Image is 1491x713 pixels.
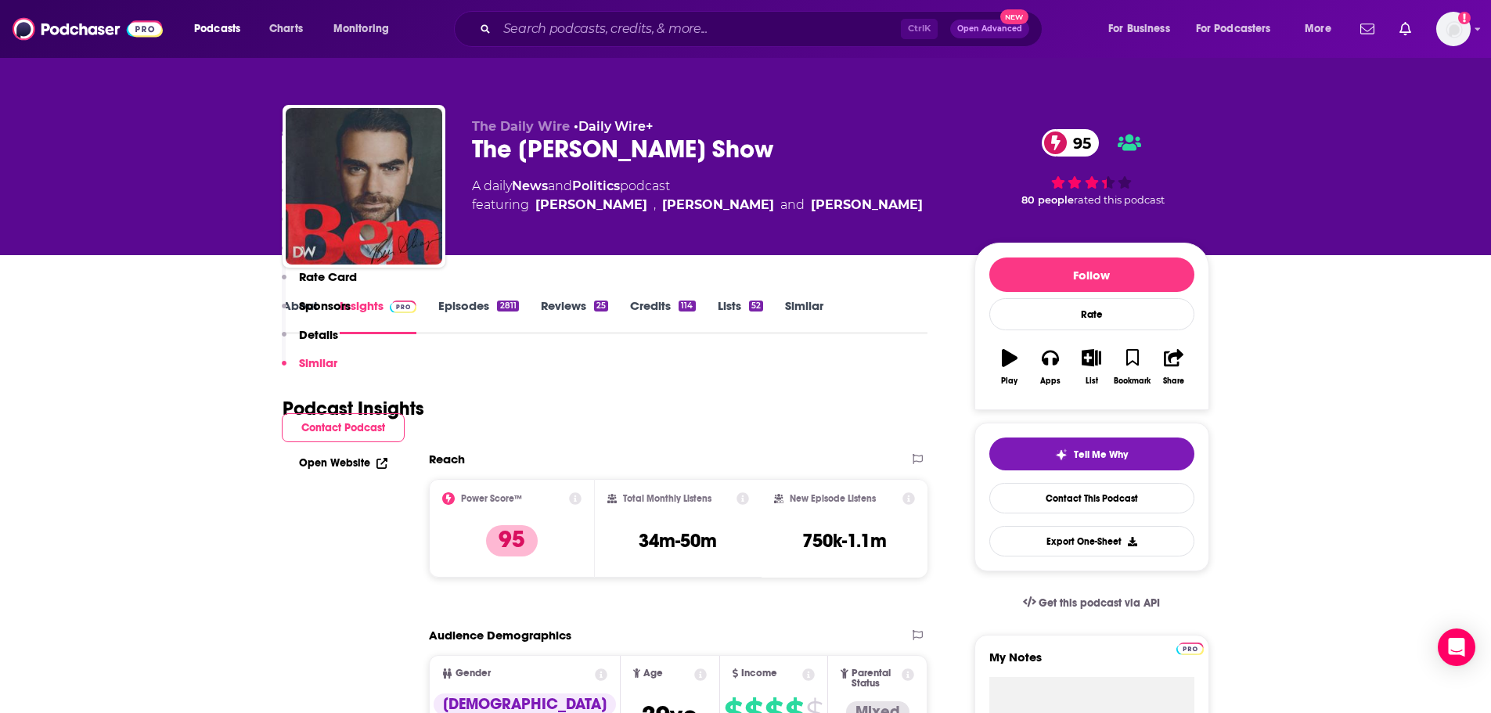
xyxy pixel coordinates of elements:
[429,452,465,466] h2: Reach
[486,525,538,556] p: 95
[1438,628,1475,666] div: Open Intercom Messenger
[957,25,1022,33] span: Open Advanced
[13,14,163,44] img: Podchaser - Follow, Share and Rate Podcasts
[989,438,1194,470] button: tell me why sparkleTell Me Why
[1163,376,1184,386] div: Share
[1114,376,1151,386] div: Bookmark
[1436,12,1471,46] img: User Profile
[578,119,653,134] a: Daily Wire+
[1010,584,1173,622] a: Get this podcast via API
[1000,9,1028,24] span: New
[472,119,570,134] span: The Daily Wire
[950,20,1029,38] button: Open AdvancedNew
[1001,376,1017,386] div: Play
[438,298,518,334] a: Episodes2811
[183,16,261,41] button: open menu
[548,178,572,193] span: and
[1436,12,1471,46] button: Show profile menu
[1074,448,1128,461] span: Tell Me Why
[472,196,923,214] span: featuring
[299,355,337,370] p: Similar
[741,668,777,679] span: Income
[1153,339,1194,395] button: Share
[1021,194,1074,206] span: 80 people
[780,196,805,214] span: and
[974,119,1209,216] div: 95 80 peoplerated this podcast
[749,301,763,311] div: 52
[1436,12,1471,46] span: Logged in as hannah.bishop
[1176,640,1204,655] a: Pro website
[472,177,923,214] div: A daily podcast
[643,668,663,679] span: Age
[1393,16,1417,42] a: Show notifications dropdown
[1042,129,1099,157] a: 95
[535,196,647,214] a: Ben Shapiro
[282,327,338,356] button: Details
[1086,376,1098,386] div: List
[269,18,303,40] span: Charts
[901,19,938,39] span: Ctrl K
[1112,339,1153,395] button: Bookmark
[1057,129,1099,157] span: 95
[654,196,656,214] span: ,
[802,529,887,553] h3: 750k-1.1m
[662,196,774,214] div: [PERSON_NAME]
[461,493,522,504] h2: Power Score™
[1071,339,1111,395] button: List
[299,298,351,313] p: Sponsors
[333,18,389,40] span: Monitoring
[989,650,1194,677] label: My Notes
[1097,16,1190,41] button: open menu
[718,298,763,334] a: Lists52
[574,119,653,134] span: •
[456,668,491,679] span: Gender
[1108,18,1170,40] span: For Business
[1305,18,1331,40] span: More
[790,493,876,504] h2: New Episode Listens
[630,298,695,334] a: Credits114
[282,413,405,442] button: Contact Podcast
[989,526,1194,556] button: Export One-Sheet
[1040,376,1061,386] div: Apps
[989,298,1194,330] div: Rate
[282,355,337,384] button: Similar
[989,483,1194,513] a: Contact This Podcast
[785,298,823,334] a: Similar
[512,178,548,193] a: News
[852,668,899,689] span: Parental Status
[989,339,1030,395] button: Play
[541,298,608,334] a: Reviews25
[1074,194,1165,206] span: rated this podcast
[1055,448,1068,461] img: tell me why sparkle
[299,456,387,470] a: Open Website
[299,327,338,342] p: Details
[1176,643,1204,655] img: Podchaser Pro
[429,628,571,643] h2: Audience Demographics
[639,529,717,553] h3: 34m-50m
[469,11,1057,47] div: Search podcasts, credits, & more...
[497,301,518,311] div: 2811
[811,196,923,214] div: [PERSON_NAME]
[1039,596,1160,610] span: Get this podcast via API
[1354,16,1381,42] a: Show notifications dropdown
[286,108,442,265] img: The Ben Shapiro Show
[623,493,711,504] h2: Total Monthly Listens
[1030,339,1071,395] button: Apps
[282,298,351,327] button: Sponsors
[594,301,608,311] div: 25
[679,301,695,311] div: 114
[1458,12,1471,24] svg: Add a profile image
[1196,18,1271,40] span: For Podcasters
[194,18,240,40] span: Podcasts
[1294,16,1351,41] button: open menu
[322,16,409,41] button: open menu
[259,16,312,41] a: Charts
[1186,16,1294,41] button: open menu
[572,178,620,193] a: Politics
[497,16,901,41] input: Search podcasts, credits, & more...
[989,257,1194,292] button: Follow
